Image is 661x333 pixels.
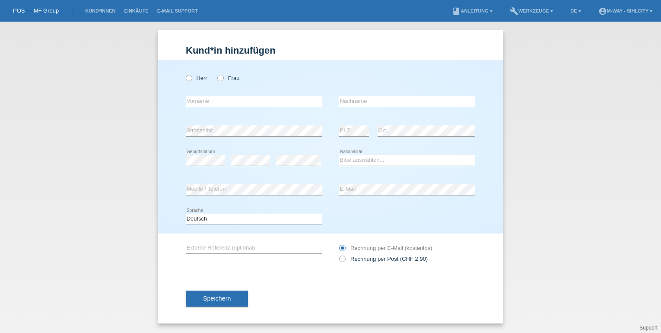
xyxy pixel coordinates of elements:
[186,75,207,81] label: Herr
[217,75,223,80] input: Frau
[217,75,239,81] label: Frau
[153,8,202,13] a: E-Mail Support
[452,7,461,16] i: book
[186,75,191,80] input: Herr
[339,256,428,262] label: Rechnung per Post (CHF 2.90)
[81,8,120,13] a: Kund*innen
[339,245,345,256] input: Rechnung per E-Mail (kostenlos)
[339,245,432,251] label: Rechnung per E-Mail (kostenlos)
[510,7,518,16] i: build
[13,7,59,14] a: POS — MF Group
[339,256,345,266] input: Rechnung per Post (CHF 2.90)
[505,8,558,13] a: buildWerkzeuge ▾
[120,8,153,13] a: Einkäufe
[598,7,607,16] i: account_circle
[203,295,231,302] span: Speichern
[186,291,248,307] button: Speichern
[639,325,658,331] a: Support
[186,45,475,56] h1: Kund*in hinzufügen
[566,8,585,13] a: DE ▾
[594,8,657,13] a: account_circlem-way - Sihlcity ▾
[448,8,496,13] a: bookAnleitung ▾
